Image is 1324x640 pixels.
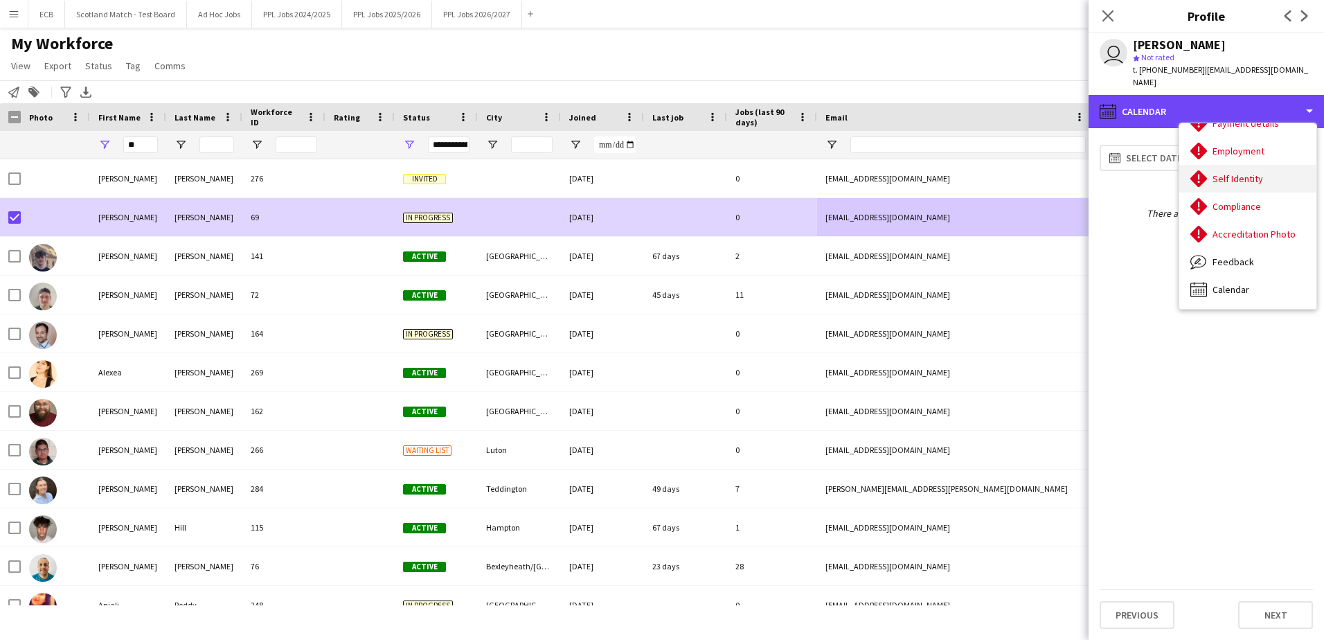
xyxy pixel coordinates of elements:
[78,84,94,100] app-action-btn: Export XLSX
[817,508,1094,546] div: [EMAIL_ADDRESS][DOMAIN_NAME]
[85,60,112,72] span: Status
[11,33,113,54] span: My Workforce
[166,314,242,353] div: [PERSON_NAME]
[1141,52,1174,62] span: Not rated
[817,470,1094,508] div: [PERSON_NAME][EMAIL_ADDRESS][PERSON_NAME][DOMAIN_NAME]
[1179,276,1316,303] div: Calendar
[29,360,57,388] img: Alexea Norman
[403,213,453,223] span: In progress
[29,554,57,582] img: Alpesh Patel
[478,547,561,585] div: Bexleyheath/[GEOGRAPHIC_DATA]
[817,314,1094,353] div: [EMAIL_ADDRESS][DOMAIN_NAME]
[166,353,242,391] div: [PERSON_NAME]
[478,237,561,275] div: [GEOGRAPHIC_DATA]
[6,84,22,100] app-action-btn: Notify workforce
[175,139,187,151] button: Open Filter Menu
[644,547,727,585] div: 23 days
[817,159,1094,197] div: [EMAIL_ADDRESS][DOMAIN_NAME]
[817,392,1094,430] div: [EMAIL_ADDRESS][DOMAIN_NAME]
[342,1,432,28] button: PPL Jobs 2025/2026
[561,586,644,624] div: [DATE]
[817,431,1094,469] div: [EMAIL_ADDRESS][DOMAIN_NAME]
[817,276,1094,314] div: [EMAIL_ADDRESS][DOMAIN_NAME]
[727,431,817,469] div: 0
[478,314,561,353] div: [GEOGRAPHIC_DATA]
[90,276,166,314] div: [PERSON_NAME]
[644,276,727,314] div: 45 days
[1179,220,1316,248] div: Accreditation Photo
[727,198,817,236] div: 0
[1100,601,1174,629] button: Previous
[644,237,727,275] div: 67 days
[403,523,446,533] span: Active
[187,1,252,28] button: Ad Hoc Jobs
[1133,64,1205,75] span: t. [PHONE_NUMBER]
[242,547,325,585] div: 76
[403,445,451,456] span: Waiting list
[90,159,166,197] div: [PERSON_NAME]
[26,84,42,100] app-action-btn: Add to tag
[166,547,242,585] div: [PERSON_NAME]
[1213,172,1263,185] span: Self Identity
[29,438,57,465] img: Ali Kazmi
[561,353,644,391] div: [DATE]
[166,470,242,508] div: [PERSON_NAME]
[1133,64,1308,87] span: | [EMAIL_ADDRESS][DOMAIN_NAME]
[561,392,644,430] div: [DATE]
[511,136,553,153] input: City Filter Input
[1179,109,1316,137] div: Payment details
[242,237,325,275] div: 141
[403,368,446,378] span: Active
[561,159,644,197] div: [DATE]
[1179,137,1316,165] div: Employment
[126,60,141,72] span: Tag
[98,139,111,151] button: Open Filter Menu
[1213,117,1279,130] span: Payment details
[1100,145,1192,171] button: Select date
[29,321,57,349] img: Alexander Jethwa
[735,107,792,127] span: Jobs (last 90 days)
[478,392,561,430] div: [GEOGRAPHIC_DATA]
[90,431,166,469] div: [PERSON_NAME]
[29,515,57,543] img: Alistair Hill
[817,198,1094,236] div: [EMAIL_ADDRESS][DOMAIN_NAME]
[90,237,166,275] div: [PERSON_NAME]
[90,470,166,508] div: [PERSON_NAME]
[28,1,65,28] button: ECB
[65,1,187,28] button: Scotland Match - Test Board
[123,136,158,153] input: First Name Filter Input
[403,290,446,301] span: Active
[1179,165,1316,193] div: Self Identity
[242,392,325,430] div: 162
[561,431,644,469] div: [DATE]
[242,508,325,546] div: 115
[29,593,57,621] img: Anjali Reddy
[486,112,502,123] span: City
[403,407,446,417] span: Active
[478,276,561,314] div: [GEOGRAPHIC_DATA]
[90,353,166,391] div: Alexea
[39,57,77,75] a: Export
[727,353,817,391] div: 0
[98,112,141,123] span: First Name
[569,139,582,151] button: Open Filter Menu
[727,159,817,197] div: 0
[825,112,848,123] span: Email
[817,237,1094,275] div: [EMAIL_ADDRESS][DOMAIN_NAME]
[652,112,683,123] span: Last job
[90,508,166,546] div: [PERSON_NAME]
[1213,200,1261,213] span: Compliance
[90,547,166,585] div: [PERSON_NAME]
[242,431,325,469] div: 266
[403,601,453,611] span: In progress
[817,586,1094,624] div: [EMAIL_ADDRESS][DOMAIN_NAME]
[478,586,561,624] div: [GEOGRAPHIC_DATA]
[57,84,74,100] app-action-btn: Advanced filters
[166,237,242,275] div: [PERSON_NAME]
[1179,248,1316,276] div: Feedback
[242,470,325,508] div: 284
[1089,95,1324,128] div: Calendar
[242,159,325,197] div: 276
[1238,601,1313,629] button: Next
[154,60,186,72] span: Comms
